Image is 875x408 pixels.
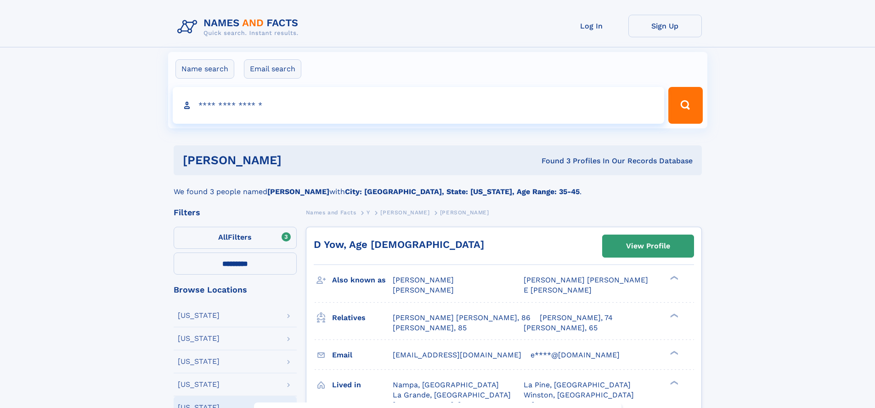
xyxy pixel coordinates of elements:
span: La Pine, [GEOGRAPHIC_DATA] [524,380,631,389]
input: search input [173,87,665,124]
h3: Relatives [332,310,393,326]
label: Name search [175,59,234,79]
span: [PERSON_NAME] [440,209,489,216]
div: ❯ [668,350,679,356]
div: [US_STATE] [178,335,220,342]
h1: [PERSON_NAME] [183,155,412,166]
div: [US_STATE] [178,381,220,388]
button: Search Button [668,87,702,124]
div: ❯ [668,312,679,318]
a: View Profile [603,235,694,257]
div: ❯ [668,379,679,385]
span: Winston, [GEOGRAPHIC_DATA] [524,391,634,399]
h3: Also known as [332,272,393,288]
b: [PERSON_NAME] [267,187,329,196]
div: We found 3 people named with . [174,175,702,197]
div: View Profile [626,236,670,257]
span: E [PERSON_NAME] [524,286,592,294]
div: Found 3 Profiles In Our Records Database [412,156,693,166]
div: Filters [174,208,297,217]
span: Y [367,209,370,216]
h3: Email [332,347,393,363]
a: [PERSON_NAME] [PERSON_NAME], 86 [393,313,531,323]
span: [PERSON_NAME] [393,286,454,294]
span: [PERSON_NAME] [393,276,454,284]
label: Filters [174,227,297,249]
h3: Lived in [332,377,393,393]
span: [PERSON_NAME] [380,209,429,216]
a: Log In [555,15,628,37]
span: [PERSON_NAME] [PERSON_NAME] [524,276,648,284]
div: Browse Locations [174,286,297,294]
span: La Grande, [GEOGRAPHIC_DATA] [393,391,511,399]
a: Names and Facts [306,207,356,218]
a: Y [367,207,370,218]
a: [PERSON_NAME] [380,207,429,218]
div: [US_STATE] [178,312,220,319]
a: Sign Up [628,15,702,37]
label: Email search [244,59,301,79]
img: Logo Names and Facts [174,15,306,40]
span: All [218,233,228,241]
a: [PERSON_NAME], 74 [540,313,613,323]
div: [US_STATE] [178,358,220,365]
span: [EMAIL_ADDRESS][DOMAIN_NAME] [393,351,521,359]
div: ❯ [668,275,679,281]
a: D Yow, Age [DEMOGRAPHIC_DATA] [314,239,484,250]
a: [PERSON_NAME], 65 [524,323,598,333]
a: [PERSON_NAME], 85 [393,323,467,333]
span: Nampa, [GEOGRAPHIC_DATA] [393,380,499,389]
b: City: [GEOGRAPHIC_DATA], State: [US_STATE], Age Range: 35-45 [345,187,580,196]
